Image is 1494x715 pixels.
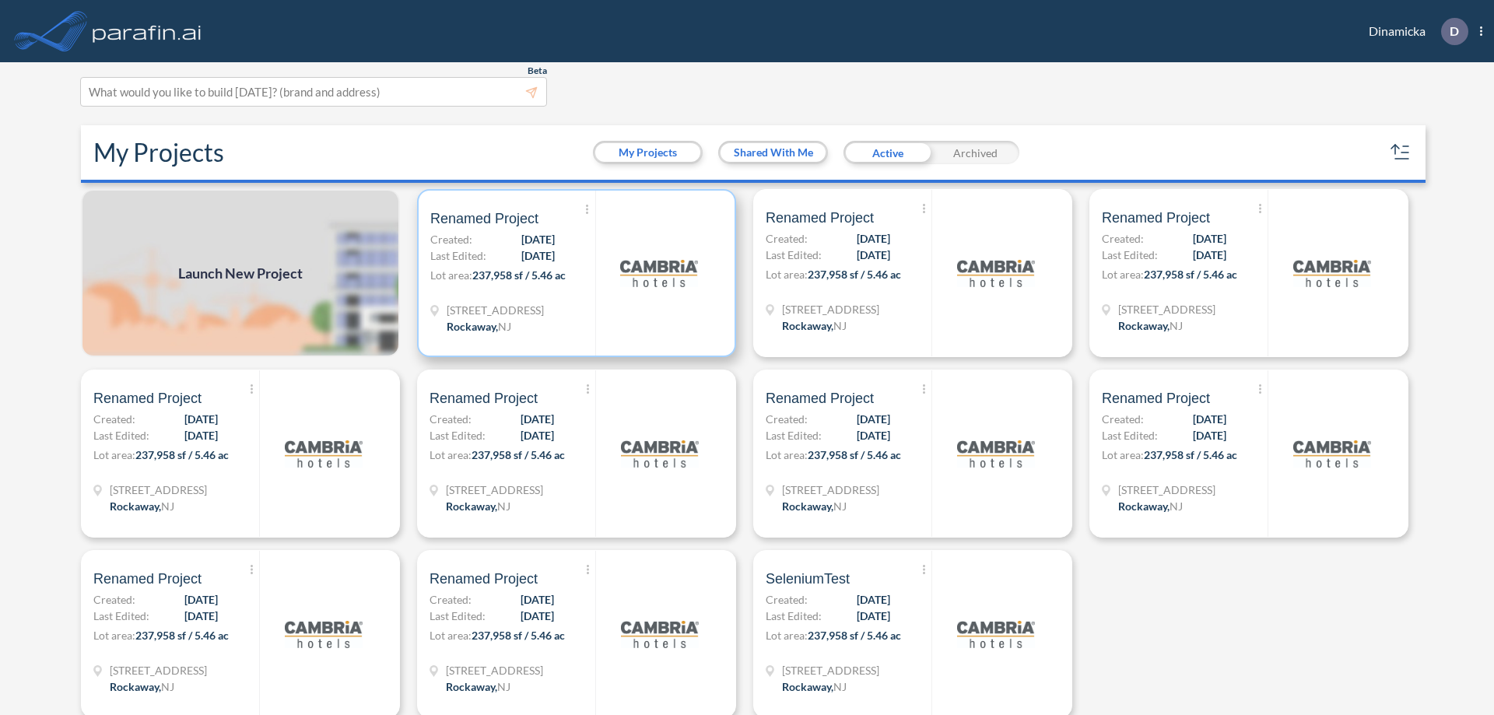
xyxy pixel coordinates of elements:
h2: My Projects [93,138,224,167]
span: 321 Mt Hope Ave [1118,482,1215,498]
img: logo [1293,415,1371,492]
span: Last Edited: [766,427,822,443]
span: Last Edited: [93,427,149,443]
span: SeleniumTest [766,570,850,588]
span: Lot area: [93,448,135,461]
span: Launch New Project [178,263,303,284]
img: logo [621,415,699,492]
span: Renamed Project [93,389,202,408]
span: [DATE] [1193,230,1226,247]
img: add [81,189,400,357]
span: Beta [528,65,547,77]
span: [DATE] [1193,411,1226,427]
span: Last Edited: [766,608,822,624]
span: 237,958 sf / 5.46 ac [135,448,229,461]
span: Created: [1102,411,1144,427]
a: Launch New Project [81,189,400,357]
span: Lot area: [430,448,472,461]
button: Shared With Me [721,143,826,162]
span: Renamed Project [430,570,538,588]
span: Created: [430,411,472,427]
span: [DATE] [521,411,554,427]
span: NJ [833,680,847,693]
span: Created: [430,591,472,608]
span: 321 Mt Hope Ave [110,482,207,498]
span: 237,958 sf / 5.46 ac [472,448,565,461]
div: Rockaway, NJ [110,498,174,514]
span: Rockaway , [110,680,161,693]
img: logo [621,595,699,673]
span: Rockaway , [1118,319,1170,332]
span: Lot area: [1102,268,1144,281]
button: My Projects [595,143,700,162]
div: Rockaway, NJ [782,678,847,695]
span: Rockaway , [782,319,833,332]
span: 237,958 sf / 5.46 ac [808,268,901,281]
span: Lot area: [1102,448,1144,461]
span: 321 Mt Hope Ave [446,662,543,678]
div: Rockaway, NJ [1118,317,1183,334]
button: sort [1388,140,1413,165]
div: Archived [931,141,1019,164]
span: [DATE] [184,411,218,427]
span: 321 Mt Hope Ave [110,662,207,678]
span: Last Edited: [430,427,486,443]
span: Rockaway , [782,680,833,693]
span: Created: [1102,230,1144,247]
span: [DATE] [521,231,555,247]
span: 237,958 sf / 5.46 ac [808,629,901,642]
span: [DATE] [857,591,890,608]
div: Rockaway, NJ [782,498,847,514]
span: NJ [161,499,174,513]
span: Last Edited: [430,608,486,624]
span: [DATE] [521,608,554,624]
span: Renamed Project [93,570,202,588]
span: Created: [93,411,135,427]
span: NJ [1170,499,1183,513]
span: 321 Mt Hope Ave [446,482,543,498]
span: Lot area: [430,268,472,282]
span: Rockaway , [110,499,161,513]
span: Rockaway , [782,499,833,513]
span: Lot area: [430,629,472,642]
span: [DATE] [521,247,555,264]
span: [DATE] [521,591,554,608]
span: NJ [1170,319,1183,332]
span: Lot area: [766,629,808,642]
div: Rockaway, NJ [782,317,847,334]
img: logo [1293,234,1371,312]
div: Rockaway, NJ [447,318,511,335]
span: Rockaway , [446,499,497,513]
div: Active [843,141,931,164]
span: 237,958 sf / 5.46 ac [472,268,566,282]
span: Lot area: [766,448,808,461]
span: 237,958 sf / 5.46 ac [1144,268,1237,281]
img: logo [620,234,698,312]
span: NJ [498,320,511,333]
div: Rockaway, NJ [446,678,510,695]
span: NJ [833,319,847,332]
span: [DATE] [184,608,218,624]
span: Created: [766,591,808,608]
span: [DATE] [1193,247,1226,263]
span: 237,958 sf / 5.46 ac [472,629,565,642]
span: Last Edited: [1102,427,1158,443]
span: Last Edited: [766,247,822,263]
span: Renamed Project [430,389,538,408]
span: Created: [93,591,135,608]
span: Rockaway , [446,680,497,693]
span: [DATE] [184,427,218,443]
span: Lot area: [766,268,808,281]
span: [DATE] [857,427,890,443]
span: Renamed Project [430,209,538,228]
span: NJ [161,680,174,693]
span: NJ [497,499,510,513]
span: Last Edited: [93,608,149,624]
span: NJ [833,499,847,513]
span: Created: [766,411,808,427]
img: logo [285,595,363,673]
div: Rockaway, NJ [1118,498,1183,514]
span: Lot area: [93,629,135,642]
span: [DATE] [857,230,890,247]
span: 321 Mt Hope Ave [782,662,879,678]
